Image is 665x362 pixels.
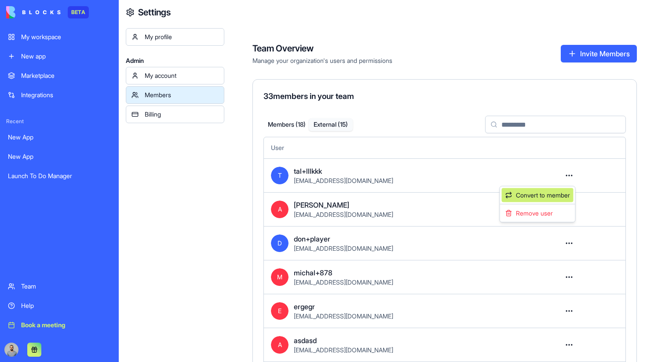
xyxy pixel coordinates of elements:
div: New App [8,152,111,161]
div: Convert to member [502,188,574,202]
div: Launch To Do Manager [8,172,111,180]
div: New App [8,133,111,142]
div: Remove user [502,206,574,220]
span: Recent [3,118,116,125]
